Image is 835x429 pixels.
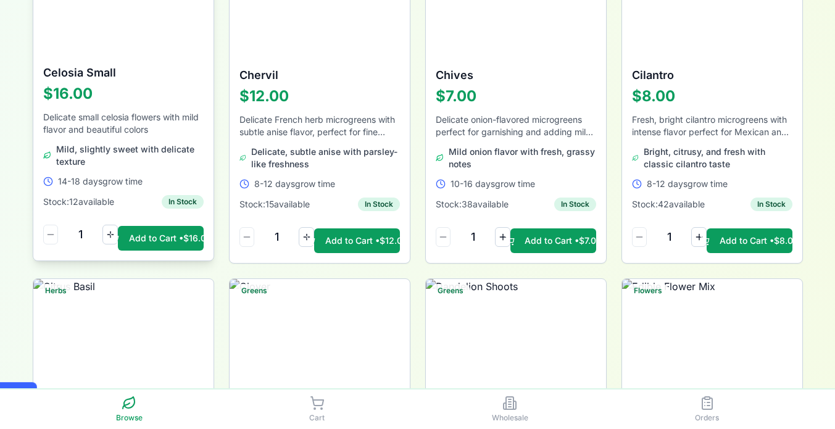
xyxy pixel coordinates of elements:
[458,228,488,246] span: 1
[449,146,596,170] span: Mild onion flavor with fresh, grassy notes
[622,279,802,398] img: Edible Flower Mix
[235,284,274,298] div: Greens
[43,64,204,81] h3: Celosia Small
[239,86,289,106] span: $12.00
[484,391,536,428] a: Wholesale
[436,114,596,138] p: Delicate onion-flavored microgreens perfect for garnishing and adding mild onion taste
[262,228,291,246] span: 1
[644,146,792,170] span: Bright, citrusy, and fresh with classic cilantro taste
[451,178,535,190] span: 10-16 days grow time
[436,198,509,210] span: Stock: 38 available
[230,279,410,398] img: Clover
[56,143,203,168] span: Mild, slightly sweet with delicate texture
[358,198,400,211] div: In Stock
[632,67,792,84] h3: Cilantro
[162,195,204,209] div: In Stock
[239,198,310,210] span: Stock: 15 available
[38,284,73,298] div: Herbs
[314,228,400,253] button: Add to Cart •$12.00
[647,178,728,190] span: 8-12 days grow time
[436,67,596,84] h3: Chives
[239,114,400,138] p: Delicate French herb microgreens with subtle anise flavor, perfect for fine dining
[688,391,726,428] a: Orders
[510,228,596,253] button: Add to Cart •$7.00
[43,196,114,208] span: Stock: 12 available
[58,175,143,188] span: 14-18 days grow time
[65,226,95,243] span: 1
[116,413,143,423] span: Browse
[43,111,204,136] p: Delicate small celosia flowers with mild flavor and beautiful colors
[118,226,204,251] button: Add to Cart •$16.00
[707,228,792,253] button: Add to Cart •$8.00
[632,86,675,106] span: $8.00
[436,86,476,106] span: $7.00
[654,228,684,246] span: 1
[492,413,528,423] span: Wholesale
[695,413,719,423] span: Orders
[33,279,214,398] img: Citrus Basil
[302,391,332,428] a: Cart
[254,178,335,190] span: 8-12 days grow time
[632,198,705,210] span: Stock: 42 available
[431,284,470,298] div: Greens
[627,284,669,298] div: Flowers
[239,67,400,84] h3: Chervil
[750,198,792,211] div: In Stock
[632,114,792,138] p: Fresh, bright cilantro microgreens with intense flavor perfect for Mexican and Asian dishes
[43,84,93,104] span: $16.00
[309,413,325,423] span: Cart
[109,391,150,428] a: Browse
[251,146,399,170] span: Delicate, subtle anise with parsley-like freshness
[426,279,606,398] img: Dandelion Shoots
[554,198,596,211] div: In Stock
